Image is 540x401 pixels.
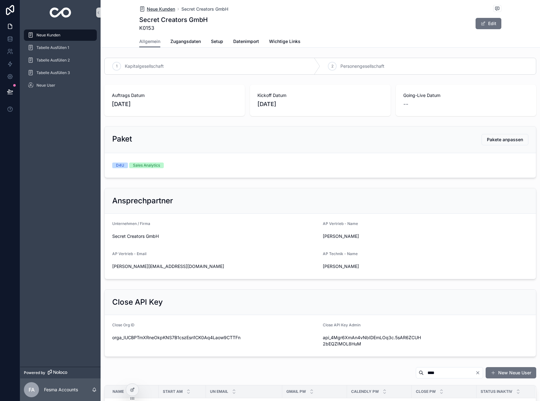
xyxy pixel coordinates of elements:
[323,334,423,347] span: api_4Mgr6XmAn4vNbIDEmLOq3c.5sAR6ZCUH2bEQZIMOL8HuM
[482,134,528,145] button: Pakete anpassen
[286,389,306,394] span: Gmail Pw
[487,136,523,143] span: Pakete anpassen
[112,263,318,270] span: [PERSON_NAME][EMAIL_ADDRESS][DOMAIN_NAME]
[112,323,135,327] span: Close Org ID
[112,297,163,307] h2: Close API Key
[139,24,208,32] span: K0153
[481,389,512,394] span: Status Inaktiv
[170,38,201,45] span: Zugangsdaten
[112,92,237,99] span: Auftrags Datum
[257,100,383,109] span: [DATE]
[181,6,228,12] a: Secret Creators GmbH
[486,367,536,378] button: New Neue User
[112,233,318,239] span: Secret Creators GmbH
[36,70,70,75] span: Tabelle Ausfüllen 3
[112,221,150,226] span: Unternehmen / Firma
[323,221,358,226] span: AP Vertrieb - Name
[269,36,300,48] a: Wichtige Links
[24,370,45,375] span: Powered by
[139,6,175,12] a: Neue Kunden
[112,334,318,341] span: orga_IUCBPTmXRneOkpKNS7B1cszEsn1CK0Aq4Laow9CTTFn
[112,134,132,144] h2: Paket
[403,92,529,99] span: Going-Live Datum
[403,100,408,109] span: --
[323,251,358,256] span: AP Technik - Name
[133,163,160,168] div: Sales Analytics
[476,18,501,29] button: Edit
[147,6,175,12] span: Neue Kunden
[139,15,208,24] h1: Secret Creators GmbH
[163,389,183,394] span: Start am
[269,38,300,45] span: Wichtige Links
[24,67,97,78] a: Tabelle Ausfüllen 3
[416,389,436,394] span: Close Pw
[233,38,259,45] span: Datenimport
[113,389,124,394] span: Name
[112,251,146,256] span: AP Vertrieb - Email
[44,387,78,393] p: Fesma Accounts
[125,63,164,69] span: Kapitalgesellschaft
[20,25,101,99] div: scrollable content
[116,163,124,168] div: D4U
[112,196,173,206] h2: Ansprechpartner
[211,36,223,48] a: Setup
[50,8,71,18] img: App logo
[233,36,259,48] a: Datenimport
[323,323,361,327] span: Close API Key Admin
[24,29,97,41] a: Neue Kunden
[24,80,97,91] a: Neue User
[36,58,70,63] span: Tabelle Ausfüllen 2
[139,36,160,48] a: Allgemein
[20,367,101,378] a: Powered by
[29,386,35,393] span: FA
[257,92,383,99] span: Kickoff Datum
[36,83,55,88] span: Neue User
[323,233,423,239] span: [PERSON_NAME]
[211,38,223,45] span: Setup
[351,389,379,394] span: Calendly Pw
[170,36,201,48] a: Zugangsdaten
[116,64,118,69] span: 1
[340,63,384,69] span: Personengesellschaft
[24,55,97,66] a: Tabelle Ausfüllen 2
[36,33,60,38] span: Neue Kunden
[210,389,228,394] span: UN Email
[36,45,69,50] span: Tabelle Ausfüllen 1
[323,263,423,270] span: [PERSON_NAME]
[139,38,160,45] span: Allgemein
[112,100,237,109] span: [DATE]
[24,42,97,53] a: Tabelle Ausfüllen 1
[475,370,483,375] button: Clear
[331,64,333,69] span: 2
